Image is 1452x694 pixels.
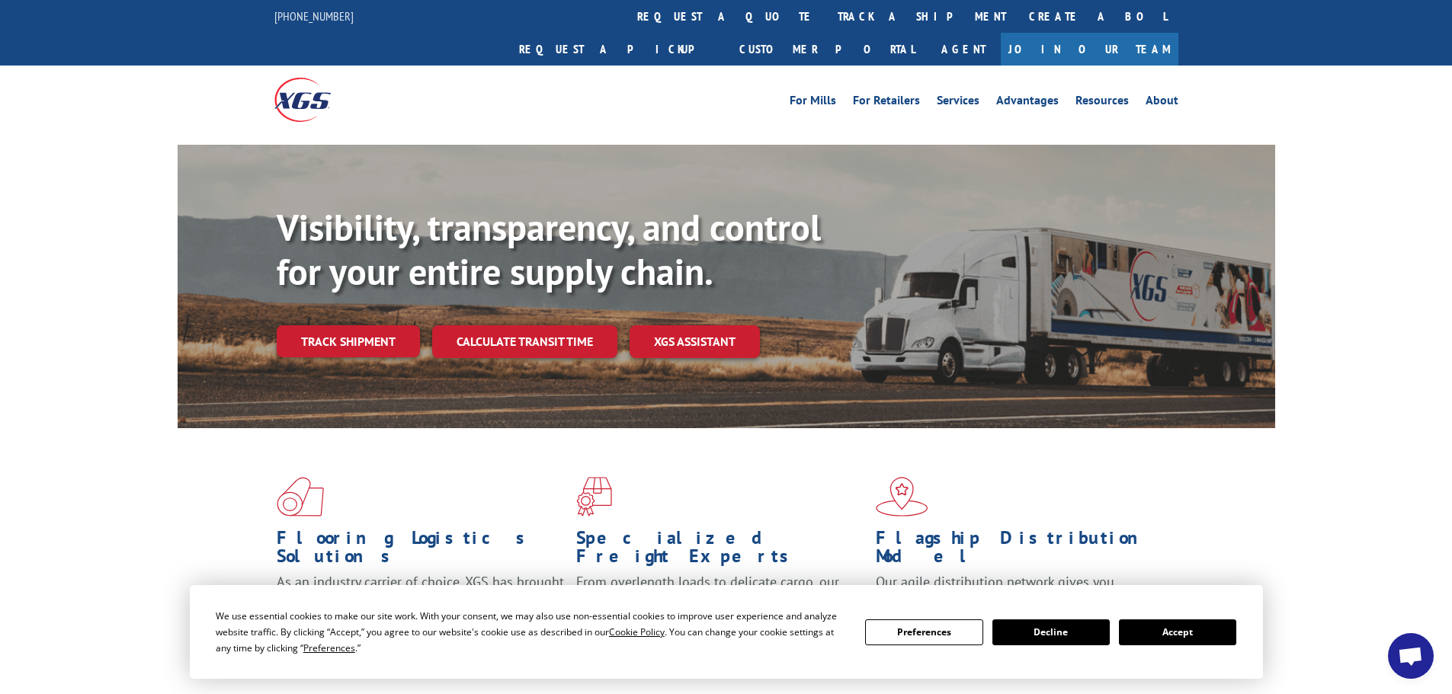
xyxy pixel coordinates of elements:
[609,625,665,638] span: Cookie Policy
[277,477,324,517] img: xgs-icon-total-supply-chain-intelligence-red
[1146,94,1178,111] a: About
[576,573,864,641] p: From overlength loads to delicate cargo, our experienced staff knows the best way to move your fr...
[277,203,821,295] b: Visibility, transparency, and control for your entire supply chain.
[865,619,982,645] button: Preferences
[277,325,420,357] a: Track shipment
[216,608,847,656] div: We use essential cookies to make our site work. With your consent, we may also use non-essential ...
[277,529,565,573] h1: Flooring Logistics Solutions
[277,573,564,627] span: As an industry carrier of choice, XGS has brought innovation and dedication to flooring logistics...
[996,94,1059,111] a: Advantages
[190,585,1263,679] div: Cookie Consent Prompt
[303,641,355,654] span: Preferences
[853,94,920,111] a: For Retailers
[1388,633,1434,679] div: Open chat
[432,325,617,358] a: Calculate transit time
[992,619,1110,645] button: Decline
[937,94,979,111] a: Services
[576,529,864,573] h1: Specialized Freight Experts
[1001,33,1178,66] a: Join Our Team
[790,94,836,111] a: For Mills
[876,477,928,517] img: xgs-icon-flagship-distribution-model-red
[1075,94,1129,111] a: Resources
[630,325,760,358] a: XGS ASSISTANT
[1119,619,1236,645] button: Accept
[508,33,728,66] a: Request a pickup
[576,477,612,517] img: xgs-icon-focused-on-flooring-red
[274,8,354,24] a: [PHONE_NUMBER]
[926,33,1001,66] a: Agent
[876,573,1156,609] span: Our agile distribution network gives you nationwide inventory management on demand.
[728,33,926,66] a: Customer Portal
[876,529,1164,573] h1: Flagship Distribution Model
